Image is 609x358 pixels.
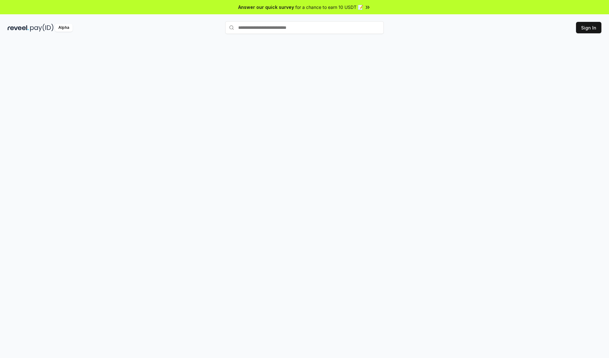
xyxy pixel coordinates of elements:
button: Sign In [576,22,601,33]
span: for a chance to earn 10 USDT 📝 [295,4,363,10]
div: Alpha [55,24,73,32]
img: pay_id [30,24,54,32]
img: reveel_dark [8,24,29,32]
span: Answer our quick survey [238,4,294,10]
